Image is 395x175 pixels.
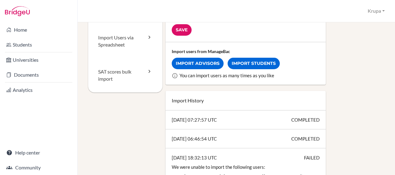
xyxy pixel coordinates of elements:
[172,48,320,55] div: Import users from ManageBac
[166,129,326,148] div: [DATE] 06:46:54 UTC
[304,155,320,161] span: FAILED
[179,72,320,79] div: You can import users as many times as you like
[172,24,192,36] input: Save
[228,58,280,69] a: Import Students
[1,84,76,96] a: Analytics
[1,161,76,174] a: Community
[1,38,76,51] a: Students
[172,58,224,69] a: Import Advisors
[291,117,320,123] span: COMPLETED
[88,24,162,58] a: Import Users via Spreadsheet
[1,146,76,159] a: Help center
[166,110,326,129] div: [DATE] 07:27:57 UTC
[365,5,388,17] button: Krupa
[5,6,30,16] img: Bridge-U
[88,58,162,92] a: SAT scores bulk import
[172,97,320,104] h2: Import History
[1,54,76,66] a: Universities
[1,69,76,81] a: Documents
[1,24,76,36] a: Home
[172,164,320,170] p: We were unable to import the following users:
[291,136,320,142] span: COMPLETED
